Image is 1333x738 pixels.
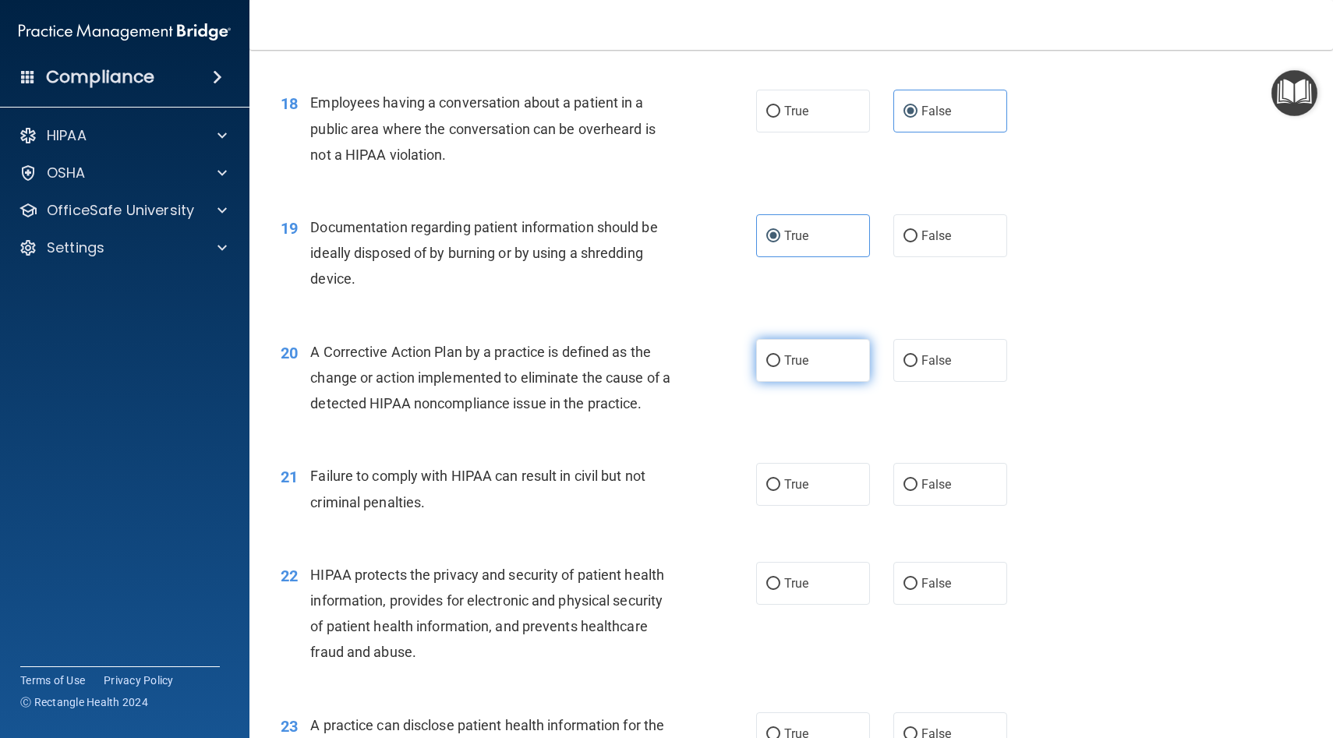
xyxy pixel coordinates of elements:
[903,479,918,491] input: False
[784,477,808,492] span: True
[19,238,227,257] a: Settings
[19,201,227,220] a: OfficeSafe University
[310,94,655,162] span: Employees having a conversation about a patient in a public area where the conversation can be ov...
[47,126,87,145] p: HIPAA
[281,468,298,486] span: 21
[903,231,918,242] input: False
[784,353,808,368] span: True
[19,164,227,182] a: OSHA
[281,344,298,362] span: 20
[1271,70,1317,116] button: Open Resource Center
[47,238,104,257] p: Settings
[19,16,231,48] img: PMB logo
[921,576,952,591] span: False
[903,578,918,590] input: False
[46,66,154,88] h4: Compliance
[784,576,808,591] span: True
[310,219,657,287] span: Documentation regarding patient information should be ideally disposed of by burning or by using ...
[20,673,85,688] a: Terms of Use
[281,567,298,585] span: 22
[784,104,808,118] span: True
[281,717,298,736] span: 23
[310,468,645,510] span: Failure to comply with HIPAA can result in civil but not criminal penalties.
[766,355,780,367] input: True
[784,228,808,243] span: True
[921,353,952,368] span: False
[47,164,86,182] p: OSHA
[766,106,780,118] input: True
[19,126,227,145] a: HIPAA
[20,694,148,710] span: Ⓒ Rectangle Health 2024
[921,104,952,118] span: False
[310,567,664,661] span: HIPAA protects the privacy and security of patient health information, provides for electronic an...
[47,201,194,220] p: OfficeSafe University
[281,219,298,238] span: 19
[921,477,952,492] span: False
[921,228,952,243] span: False
[310,344,670,411] span: A Corrective Action Plan by a practice is defined as the change or action implemented to eliminat...
[766,231,780,242] input: True
[281,94,298,113] span: 18
[903,106,918,118] input: False
[903,355,918,367] input: False
[766,479,780,491] input: True
[104,673,174,688] a: Privacy Policy
[766,578,780,590] input: True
